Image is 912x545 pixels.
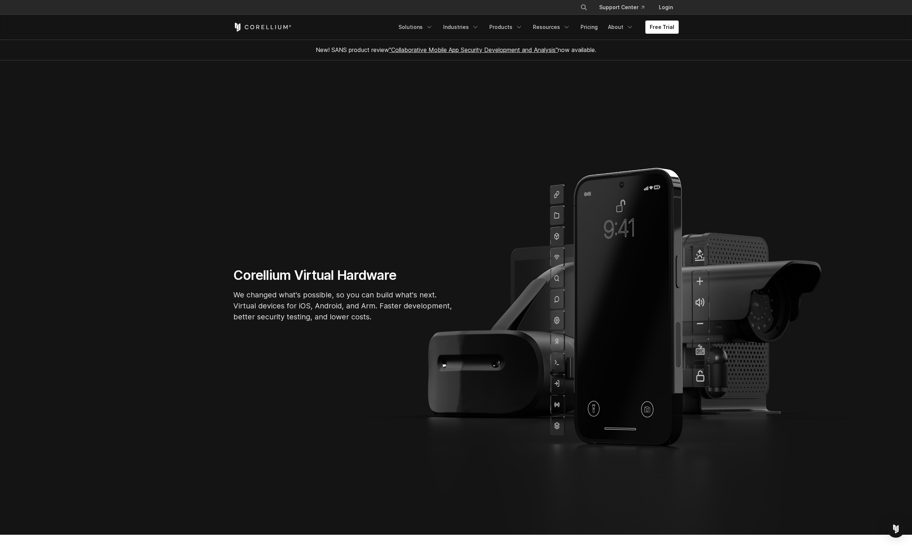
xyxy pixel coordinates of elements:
a: Login [653,1,679,14]
div: Open Intercom Messenger [887,520,905,538]
a: "Collaborative Mobile App Security Development and Analysis" [389,46,558,53]
button: Search [577,1,590,14]
h1: Corellium Virtual Hardware [233,267,453,283]
span: New! SANS product review now available. [316,46,596,53]
a: Solutions [394,21,437,34]
a: Support Center [593,1,650,14]
a: Products [485,21,527,34]
div: Navigation Menu [394,21,679,34]
a: Industries [439,21,483,34]
a: About [604,21,638,34]
div: Navigation Menu [571,1,679,14]
a: Free Trial [645,21,679,34]
a: Pricing [576,21,602,34]
a: Corellium Home [233,23,292,31]
p: We changed what's possible, so you can build what's next. Virtual devices for iOS, Android, and A... [233,289,453,322]
a: Resources [529,21,575,34]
